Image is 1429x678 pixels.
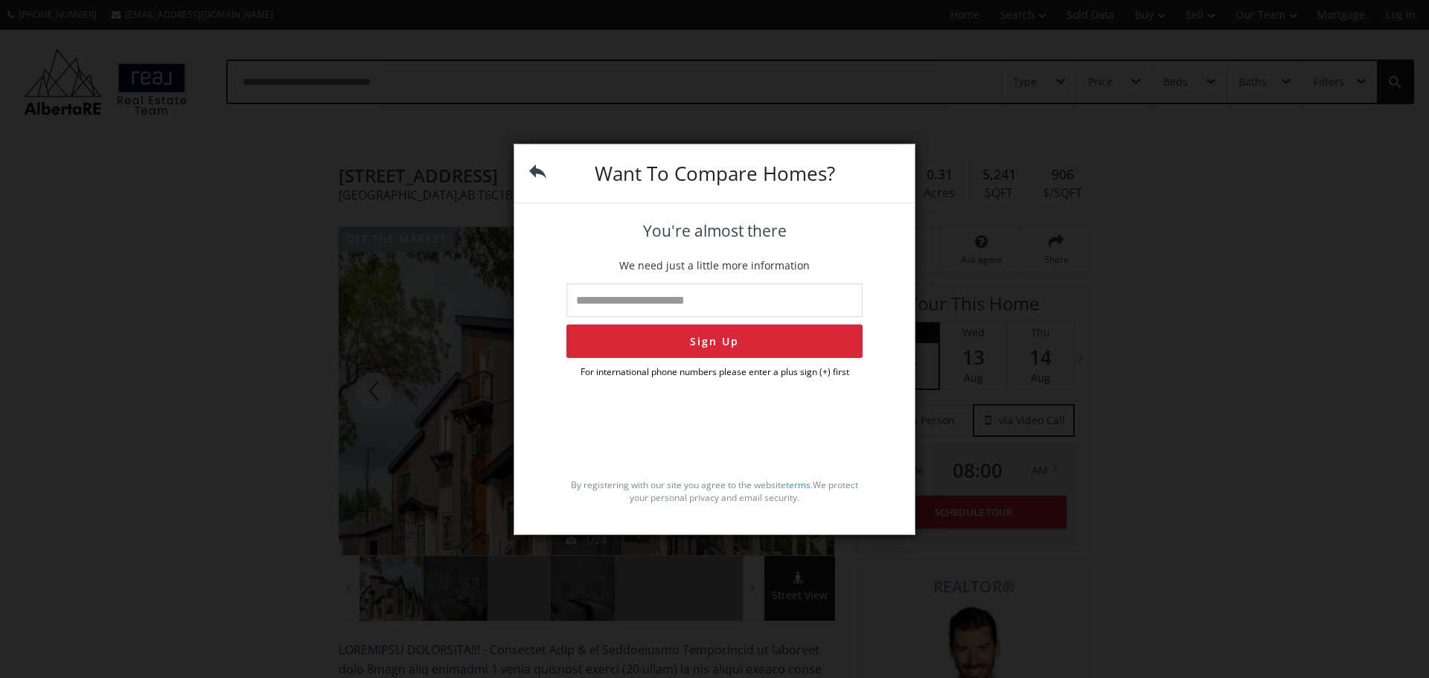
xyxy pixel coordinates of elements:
button: Sign Up [566,324,863,358]
p: We need just a little more information [566,258,863,273]
h4: You're almost there [566,223,863,240]
a: terms [786,479,811,491]
img: back [529,163,546,180]
p: By registering with our site you agree to the website . We protect your personal privacy and emai... [566,479,863,504]
p: For international phone numbers please enter a plus sign (+) first [566,365,863,378]
h3: Want To Compare Homes? [566,164,863,183]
